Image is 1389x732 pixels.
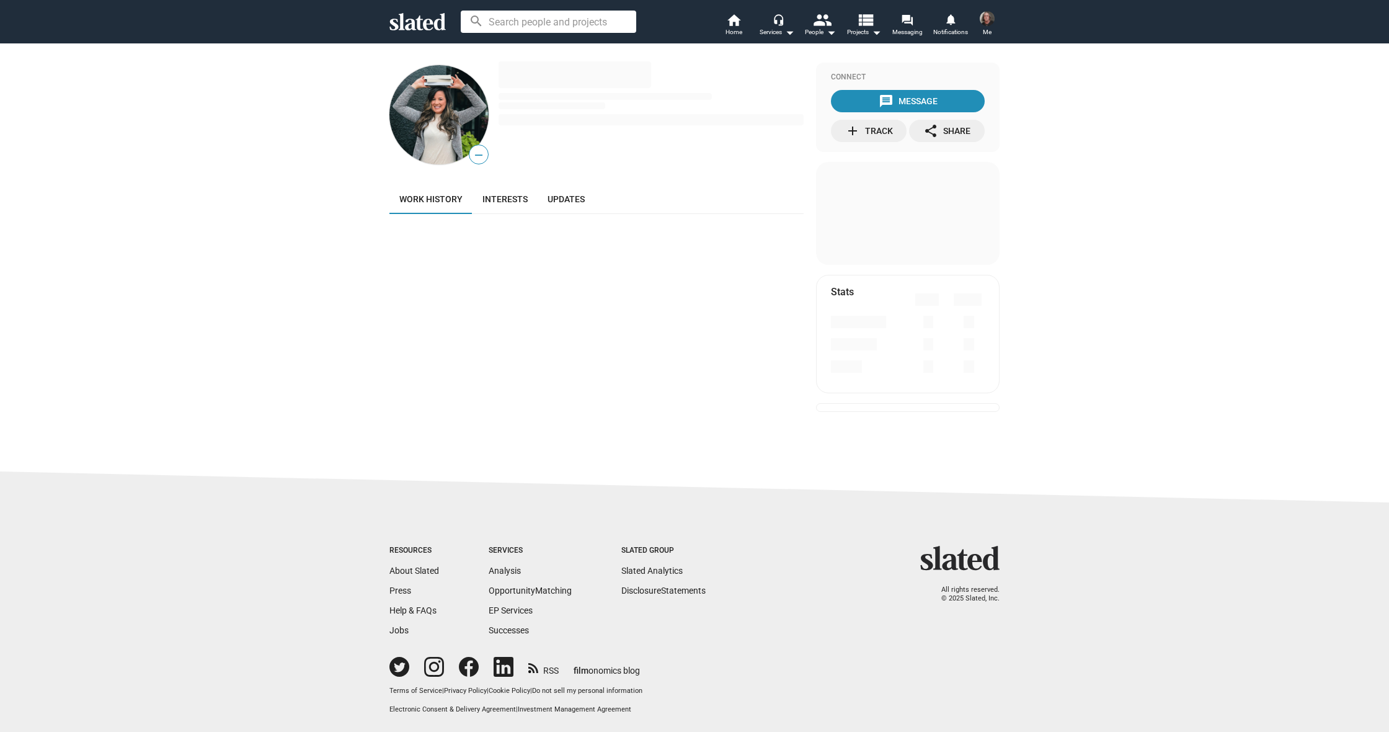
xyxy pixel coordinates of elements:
[773,14,784,25] mat-icon: headset_mic
[909,120,985,142] button: Share
[389,625,409,635] a: Jobs
[473,184,538,214] a: Interests
[442,687,444,695] span: |
[831,73,985,83] div: Connect
[469,147,488,163] span: —
[489,546,572,556] div: Services
[845,123,860,138] mat-icon: add
[487,687,489,695] span: |
[726,25,742,40] span: Home
[831,120,907,142] button: Track
[823,25,838,40] mat-icon: arrow_drop_down
[845,120,893,142] div: Track
[389,546,439,556] div: Resources
[389,605,437,615] a: Help & FAQs
[885,12,929,40] a: Messaging
[389,705,516,713] a: Electronic Consent & Delivery Agreement
[799,12,842,40] button: People
[482,194,528,204] span: Interests
[842,12,885,40] button: Projects
[760,25,794,40] div: Services
[813,11,831,29] mat-icon: people
[389,687,442,695] a: Terms of Service
[518,705,631,713] a: Investment Management Agreement
[574,655,640,677] a: filmonomics blog
[983,25,992,40] span: Me
[399,194,463,204] span: Work history
[755,12,799,40] button: Services
[879,94,894,109] mat-icon: message
[972,9,1002,41] button: Cody CowellMe
[928,586,1000,604] p: All rights reserved. © 2025 Slated, Inc.
[489,687,530,695] a: Cookie Policy
[530,687,532,695] span: |
[980,11,995,26] img: Cody Cowell
[856,11,874,29] mat-icon: view_list
[389,184,473,214] a: Work history
[621,546,706,556] div: Slated Group
[879,90,938,112] div: Message
[389,566,439,576] a: About Slated
[901,14,913,25] mat-icon: forum
[782,25,797,40] mat-icon: arrow_drop_down
[489,625,529,635] a: Successes
[621,566,683,576] a: Slated Analytics
[489,586,572,596] a: OpportunityMatching
[389,586,411,596] a: Press
[869,25,884,40] mat-icon: arrow_drop_down
[923,123,938,138] mat-icon: share
[933,25,968,40] span: Notifications
[892,25,923,40] span: Messaging
[712,12,755,40] a: Home
[548,194,585,204] span: Updates
[516,705,518,713] span: |
[489,566,521,576] a: Analysis
[461,11,636,33] input: Search people and projects
[726,12,741,27] mat-icon: home
[621,586,706,596] a: DisclosureStatements
[944,13,956,25] mat-icon: notifications
[929,12,972,40] a: Notifications
[528,658,559,677] a: RSS
[831,285,854,298] mat-card-title: Stats
[538,184,595,214] a: Updates
[831,90,985,112] button: Message
[489,605,533,615] a: EP Services
[923,120,970,142] div: Share
[805,25,836,40] div: People
[444,687,487,695] a: Privacy Policy
[847,25,881,40] span: Projects
[574,666,588,676] span: film
[532,687,642,696] button: Do not sell my personal information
